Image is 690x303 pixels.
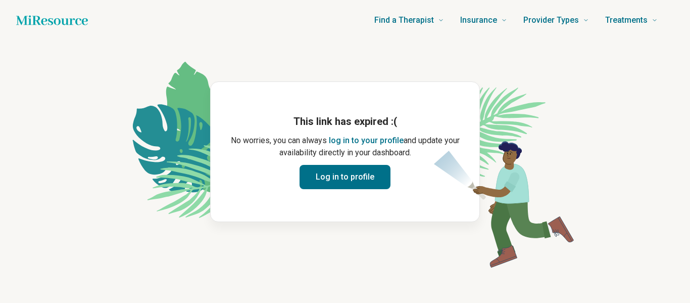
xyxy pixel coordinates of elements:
[605,13,648,27] span: Treatments
[374,13,434,27] span: Find a Therapist
[16,10,88,30] a: Home page
[227,135,463,159] p: No worries, you can always and update your availability directly in your dashboard.
[227,114,463,128] h1: This link has expired :(
[523,13,579,27] span: Provider Types
[300,165,390,189] button: Log in to profile
[329,135,404,147] button: log in to your profile
[460,13,497,27] span: Insurance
